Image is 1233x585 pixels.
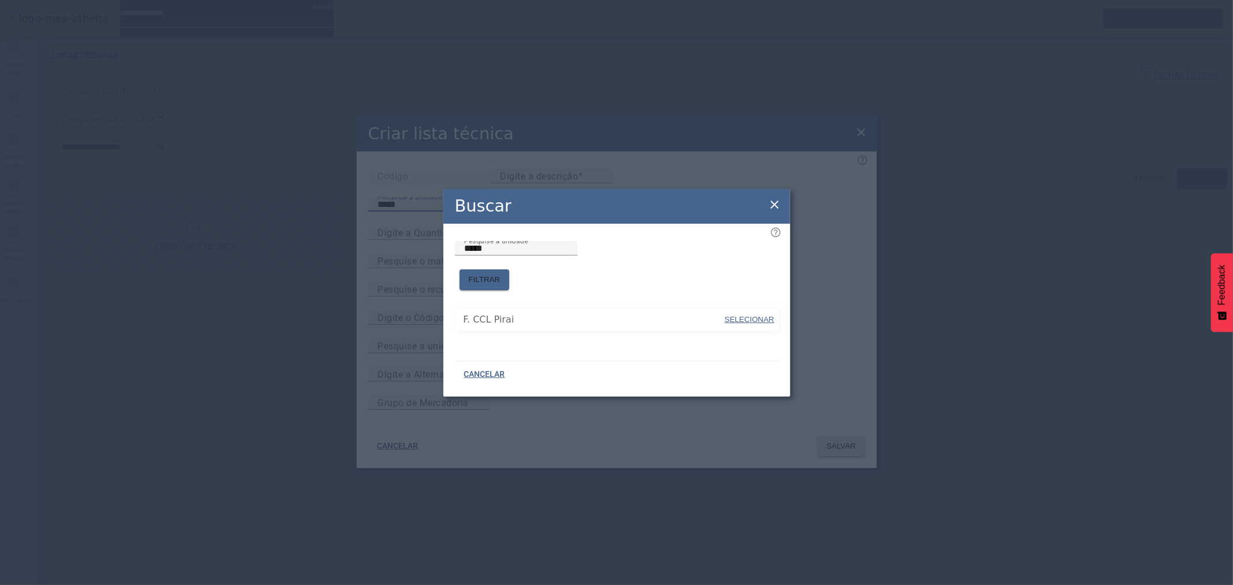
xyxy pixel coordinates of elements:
[1217,265,1227,305] span: Feedback
[464,313,724,327] span: F. CCL Pirai
[723,309,775,330] button: SELECIONAR
[1211,253,1233,332] button: Feedback - Mostrar pesquisa
[455,364,514,385] button: CANCELAR
[460,269,510,290] button: FILTRAR
[725,315,775,324] span: SELECIONAR
[469,274,501,286] span: FILTRAR
[455,194,512,219] h2: Buscar
[464,236,528,245] mat-label: Pesquise a unidade
[464,369,505,380] span: CANCELAR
